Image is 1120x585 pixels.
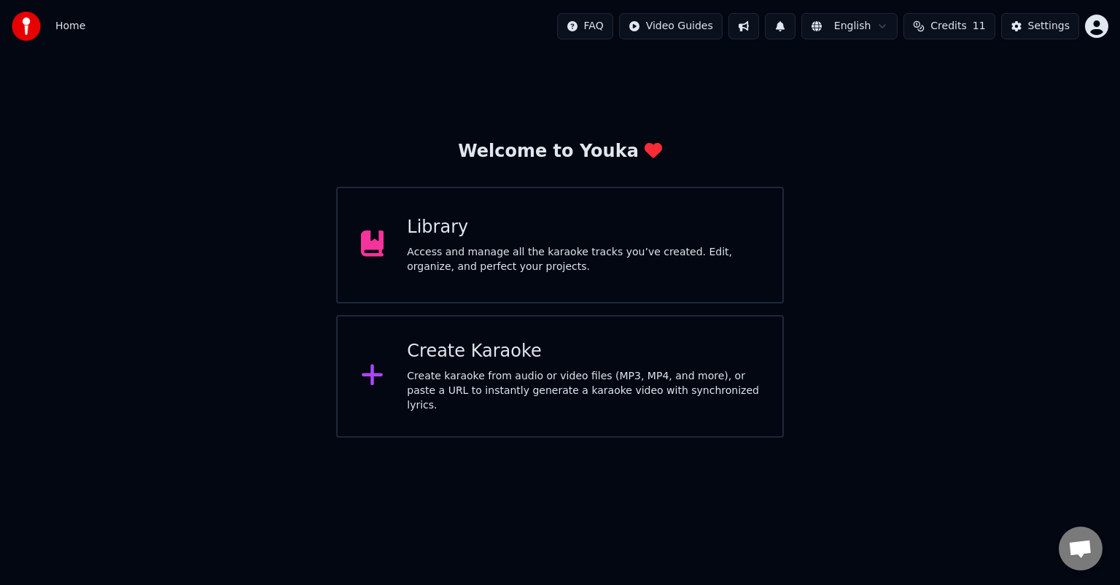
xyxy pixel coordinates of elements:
[557,13,613,39] button: FAQ
[407,340,759,363] div: Create Karaoke
[903,13,995,39] button: Credits11
[407,245,759,274] div: Access and manage all the karaoke tracks you’ve created. Edit, organize, and perfect your projects.
[55,19,85,34] span: Home
[1028,19,1070,34] div: Settings
[407,216,759,239] div: Library
[12,12,41,41] img: youka
[619,13,723,39] button: Video Guides
[973,19,986,34] span: 11
[1001,13,1079,39] button: Settings
[458,140,662,163] div: Welcome to Youka
[55,19,85,34] nav: breadcrumb
[930,19,966,34] span: Credits
[407,369,759,413] div: Create karaoke from audio or video files (MP3, MP4, and more), or paste a URL to instantly genera...
[1059,527,1102,570] div: Odprt klepet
